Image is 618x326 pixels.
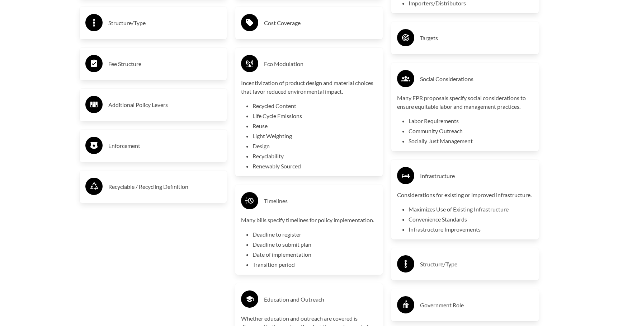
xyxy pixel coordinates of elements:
p: Incentivization of product design and material choices that favor reduced environmental impact. [241,79,377,96]
li: Renewably Sourced [253,162,377,171]
li: Recyclability [253,152,377,160]
li: Transition period [253,260,377,269]
h3: Education and Outreach [264,294,377,305]
li: Life Cycle Emissions [253,112,377,120]
h3: Cost Coverage [264,17,377,29]
li: Design [253,142,377,150]
li: Infrastructure Improvements [409,225,533,234]
li: Deadline to register [253,230,377,239]
h3: Social Considerations [420,73,533,85]
li: Maximizes Use of Existing Infrastructure [409,205,533,214]
h3: Targets [420,32,533,44]
li: Recycled Content [253,102,377,110]
li: Labor Requirements [409,117,533,125]
li: Socially Just Management [409,137,533,145]
li: Light Weighting [253,132,377,140]
h3: Structure/Type [420,259,533,270]
h3: Additional Policy Levers [108,99,221,111]
li: Community Outreach [409,127,533,135]
li: Deadline to submit plan [253,240,377,249]
h3: Recyclable / Recycling Definition [108,181,221,192]
h3: Infrastructure [420,170,533,182]
h3: Structure/Type [108,17,221,29]
h3: Government Role [420,299,533,311]
li: Reuse [253,122,377,130]
h3: Enforcement [108,140,221,152]
h3: Fee Structure [108,58,221,70]
p: Many bills specify timelines for policy implementation. [241,216,377,224]
li: Convenience Standards [409,215,533,224]
h3: Timelines [264,195,377,207]
h3: Eco Modulation [264,58,377,70]
p: Many EPR proposals specify social considerations to ensure equitable labor and management practices. [397,94,533,111]
li: Date of implementation [253,250,377,259]
p: Considerations for existing or improved infrastructure. [397,191,533,199]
